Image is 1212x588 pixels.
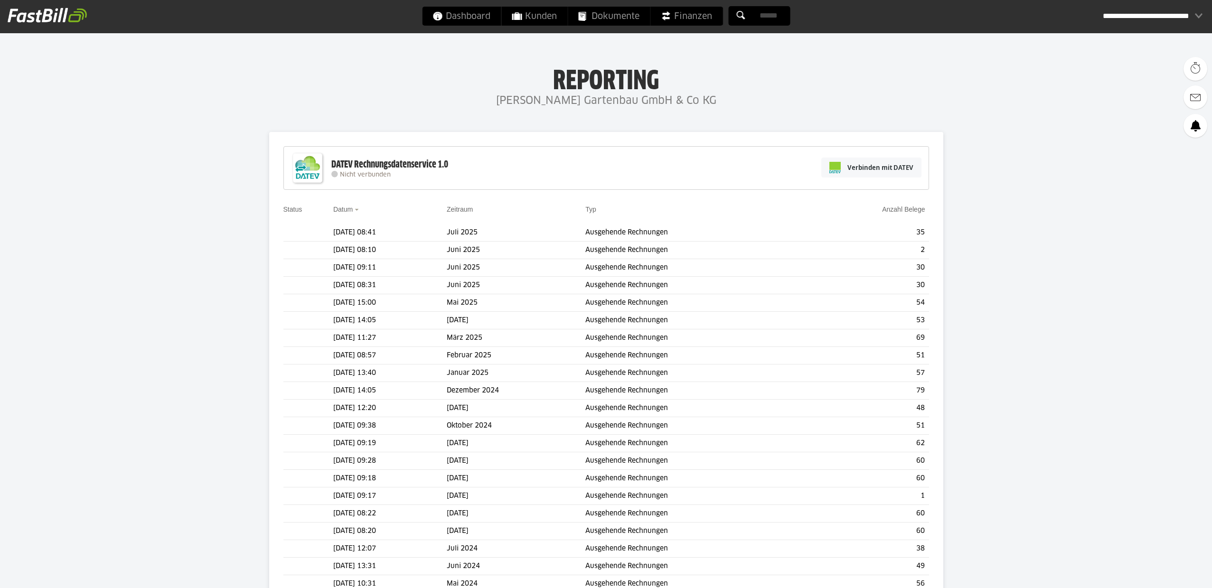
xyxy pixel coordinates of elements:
td: 57 [805,364,929,382]
span: Verbinden mit DATEV [847,163,913,172]
td: 30 [805,259,929,277]
td: Oktober 2024 [447,417,585,435]
td: [DATE] 08:22 [333,505,447,523]
td: Ausgehende Rechnungen [585,277,805,294]
a: Finanzen [650,7,723,26]
td: [DATE] 11:27 [333,329,447,347]
td: Ausgehende Rechnungen [585,224,805,242]
a: Status [283,205,302,213]
td: Ausgehende Rechnungen [585,523,805,540]
td: [DATE] 13:31 [333,558,447,575]
td: Juni 2024 [447,558,585,575]
td: Ausgehende Rechnungen [585,487,805,505]
td: 2 [805,242,929,259]
td: 60 [805,452,929,470]
td: 51 [805,347,929,364]
td: Ausgehende Rechnungen [585,364,805,382]
td: Februar 2025 [447,347,585,364]
a: Typ [585,205,596,213]
td: 69 [805,329,929,347]
td: [DATE] [447,312,585,329]
td: März 2025 [447,329,585,347]
td: [DATE] 08:41 [333,224,447,242]
iframe: Öffnet ein Widget, in dem Sie weitere Informationen finden [1138,560,1203,583]
img: DATEV-Datenservice Logo [289,149,327,187]
td: 60 [805,505,929,523]
td: [DATE] 12:07 [333,540,447,558]
td: [DATE] [447,505,585,523]
td: Ausgehende Rechnungen [585,329,805,347]
td: 60 [805,523,929,540]
td: Juni 2025 [447,242,585,259]
img: pi-datev-logo-farbig-24.svg [829,162,841,173]
td: 51 [805,417,929,435]
td: [DATE] 09:18 [333,470,447,487]
a: Zeitraum [447,205,473,213]
td: 60 [805,470,929,487]
a: Dokumente [568,7,650,26]
td: Ausgehende Rechnungen [585,435,805,452]
td: Dezember 2024 [447,382,585,400]
td: Mai 2025 [447,294,585,312]
td: [DATE] 13:40 [333,364,447,382]
td: Ausgehende Rechnungen [585,312,805,329]
td: Ausgehende Rechnungen [585,294,805,312]
td: 30 [805,277,929,294]
td: Ausgehende Rechnungen [585,347,805,364]
td: Ausgehende Rechnungen [585,417,805,435]
td: [DATE] 08:31 [333,277,447,294]
td: 79 [805,382,929,400]
a: Datum [333,205,353,213]
td: 53 [805,312,929,329]
a: Verbinden mit DATEV [821,158,921,177]
span: Nicht verbunden [340,172,391,178]
td: Juli 2025 [447,224,585,242]
td: [DATE] 14:05 [333,382,447,400]
td: [DATE] [447,523,585,540]
td: 62 [805,435,929,452]
td: [DATE] 09:38 [333,417,447,435]
td: Ausgehende Rechnungen [585,259,805,277]
td: [DATE] [447,470,585,487]
td: Ausgehende Rechnungen [585,558,805,575]
td: Ausgehende Rechnungen [585,540,805,558]
td: 49 [805,558,929,575]
td: [DATE] 09:28 [333,452,447,470]
td: Juli 2024 [447,540,585,558]
span: Kunden [512,7,557,26]
td: [DATE] 14:05 [333,312,447,329]
td: Ausgehende Rechnungen [585,505,805,523]
div: DATEV Rechnungsdatenservice 1.0 [331,159,448,171]
span: Dokumente [578,7,639,26]
a: Dashboard [422,7,501,26]
td: 35 [805,224,929,242]
td: Juni 2025 [447,277,585,294]
img: fastbill_logo_white.png [8,8,87,23]
td: Ausgehende Rechnungen [585,400,805,417]
td: [DATE] 12:20 [333,400,447,417]
td: Ausgehende Rechnungen [585,452,805,470]
td: [DATE] [447,435,585,452]
td: [DATE] 08:10 [333,242,447,259]
td: 1 [805,487,929,505]
td: [DATE] [447,452,585,470]
td: 54 [805,294,929,312]
td: [DATE] 08:20 [333,523,447,540]
td: Ausgehende Rechnungen [585,470,805,487]
a: Kunden [501,7,567,26]
td: Januar 2025 [447,364,585,382]
td: Ausgehende Rechnungen [585,242,805,259]
td: [DATE] 09:11 [333,259,447,277]
td: [DATE] 09:17 [333,487,447,505]
span: Dashboard [432,7,490,26]
td: Ausgehende Rechnungen [585,382,805,400]
a: Anzahl Belege [882,205,925,213]
td: 48 [805,400,929,417]
td: [DATE] 15:00 [333,294,447,312]
td: 38 [805,540,929,558]
td: [DATE] [447,487,585,505]
td: [DATE] 09:19 [333,435,447,452]
td: Juni 2025 [447,259,585,277]
img: sort_desc.gif [355,209,361,211]
td: [DATE] 08:57 [333,347,447,364]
